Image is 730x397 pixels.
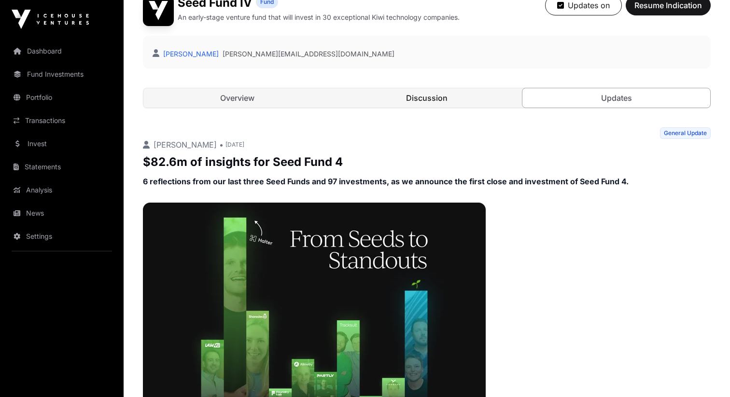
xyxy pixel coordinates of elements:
span: General Update [660,127,711,139]
a: [PERSON_NAME] [161,50,219,58]
img: Icehouse Ventures Logo [12,10,89,29]
a: Overview [143,88,331,108]
a: Fund Investments [8,64,116,85]
a: [PERSON_NAME][EMAIL_ADDRESS][DOMAIN_NAME] [223,49,394,59]
span: [DATE] [225,141,244,149]
p: [PERSON_NAME] • [143,139,224,151]
a: Resume Indication [626,5,711,14]
a: Portfolio [8,87,116,108]
a: Dashboard [8,41,116,62]
a: Updates [522,88,711,108]
a: Discussion [333,88,521,108]
iframe: Chat Widget [682,351,730,397]
a: Statements [8,156,116,178]
a: News [8,203,116,224]
a: Transactions [8,110,116,131]
p: An early-stage venture fund that will invest in 30 exceptional Kiwi technology companies. [178,13,460,22]
a: Settings [8,226,116,247]
a: Analysis [8,179,116,201]
a: Invest [8,133,116,154]
nav: Tabs [143,88,710,108]
strong: 6 reflections from our last three Seed Funds and 97 investments, as we announce the first close a... [143,177,629,186]
p: $82.6m of insights for Seed Fund 4 [143,154,711,170]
